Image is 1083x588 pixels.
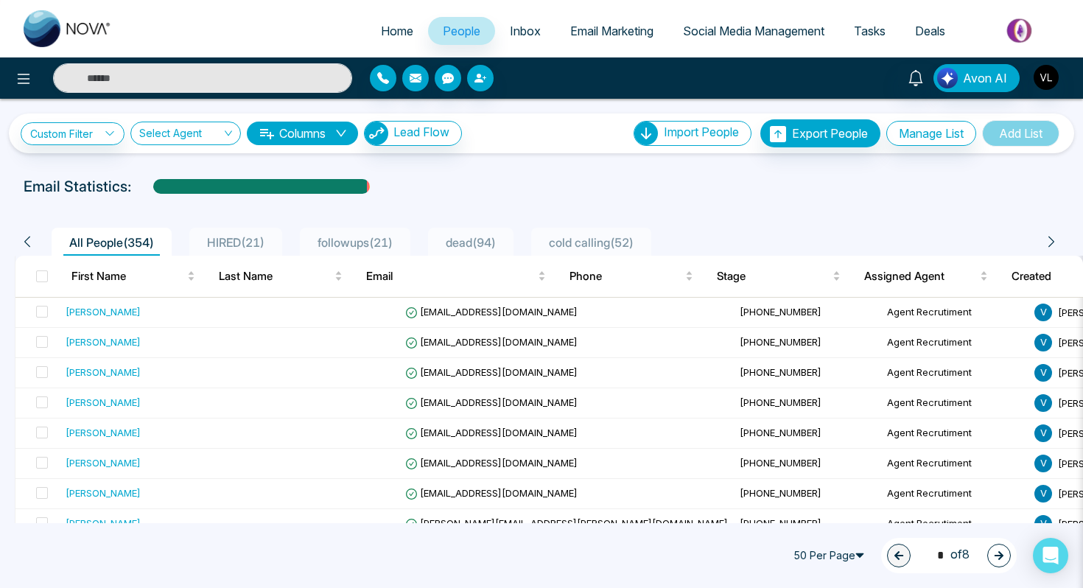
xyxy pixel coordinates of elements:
a: Inbox [495,17,555,45]
td: Agent Recrutiment [881,298,1028,328]
div: [PERSON_NAME] [66,425,141,440]
span: [PHONE_NUMBER] [740,457,821,469]
span: Home [381,24,413,38]
span: [PHONE_NUMBER] [740,517,821,529]
div: [PERSON_NAME] [66,455,141,470]
th: Email [354,256,558,297]
span: First Name [71,267,184,285]
span: Assigned Agent [864,267,977,285]
img: Lead Flow [365,122,388,145]
span: Tasks [854,24,886,38]
th: Assigned Agent [852,256,1000,297]
button: Lead Flow [364,121,462,146]
span: V [1034,394,1052,412]
a: Home [366,17,428,45]
div: [PERSON_NAME] [66,304,141,319]
span: V [1034,515,1052,533]
span: Email [366,267,535,285]
img: Lead Flow [937,68,958,88]
th: First Name [60,256,207,297]
a: People [428,17,495,45]
span: [PHONE_NUMBER] [740,487,821,499]
span: [PHONE_NUMBER] [740,427,821,438]
span: dead ( 94 ) [440,235,502,250]
span: down [335,127,347,139]
div: Open Intercom Messenger [1033,538,1068,573]
span: V [1034,364,1052,382]
span: V [1034,485,1052,503]
th: Stage [705,256,852,297]
a: Custom Filter [21,122,125,145]
span: HIRED ( 21 ) [201,235,270,250]
span: [PERSON_NAME][EMAIL_ADDRESS][PERSON_NAME][DOMAIN_NAME] [405,517,728,529]
img: Market-place.gif [967,14,1074,47]
span: [EMAIL_ADDRESS][DOMAIN_NAME] [405,457,578,469]
th: Last Name [207,256,354,297]
span: V [1034,334,1052,351]
a: Email Marketing [555,17,668,45]
span: of 8 [928,545,970,565]
button: Avon AI [933,64,1020,92]
td: Agent Recrutiment [881,509,1028,539]
span: [PHONE_NUMBER] [740,366,821,378]
span: 50 Per Page [787,544,875,567]
button: Manage List [886,121,976,146]
span: All People ( 354 ) [63,235,160,250]
span: V [1034,455,1052,472]
span: Inbox [510,24,541,38]
span: Phone [569,267,682,285]
a: Lead FlowLead Flow [358,121,462,146]
span: Last Name [219,267,332,285]
td: Agent Recrutiment [881,388,1028,419]
div: [PERSON_NAME] [66,335,141,349]
span: Deals [915,24,945,38]
a: Social Media Management [668,17,839,45]
span: [PHONE_NUMBER] [740,306,821,318]
span: Avon AI [963,69,1007,87]
span: [EMAIL_ADDRESS][DOMAIN_NAME] [405,336,578,348]
span: [EMAIL_ADDRESS][DOMAIN_NAME] [405,487,578,499]
a: Deals [900,17,960,45]
td: Agent Recrutiment [881,358,1028,388]
span: [EMAIL_ADDRESS][DOMAIN_NAME] [405,366,578,378]
span: V [1034,424,1052,442]
span: cold calling ( 52 ) [543,235,639,250]
div: [PERSON_NAME] [66,486,141,500]
img: User Avatar [1034,65,1059,90]
button: Export People [760,119,880,147]
span: followups ( 21 ) [312,235,399,250]
div: [PERSON_NAME] [66,516,141,531]
span: [EMAIL_ADDRESS][DOMAIN_NAME] [405,306,578,318]
span: Lead Flow [393,125,449,139]
td: Agent Recrutiment [881,479,1028,509]
th: Phone [558,256,705,297]
span: [PHONE_NUMBER] [740,336,821,348]
div: [PERSON_NAME] [66,365,141,379]
td: Agent Recrutiment [881,328,1028,358]
span: Export People [792,126,868,141]
td: Agent Recrutiment [881,419,1028,449]
span: Stage [717,267,830,285]
span: [EMAIL_ADDRESS][DOMAIN_NAME] [405,396,578,408]
span: Import People [664,125,739,139]
a: Tasks [839,17,900,45]
span: [PHONE_NUMBER] [740,396,821,408]
button: Columnsdown [247,122,358,145]
td: Agent Recrutiment [881,449,1028,479]
div: [PERSON_NAME] [66,395,141,410]
span: Email Marketing [570,24,653,38]
span: [EMAIL_ADDRESS][DOMAIN_NAME] [405,427,578,438]
span: V [1034,304,1052,321]
img: Nova CRM Logo [24,10,112,47]
span: Social Media Management [683,24,824,38]
span: People [443,24,480,38]
p: Email Statistics: [24,175,131,197]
